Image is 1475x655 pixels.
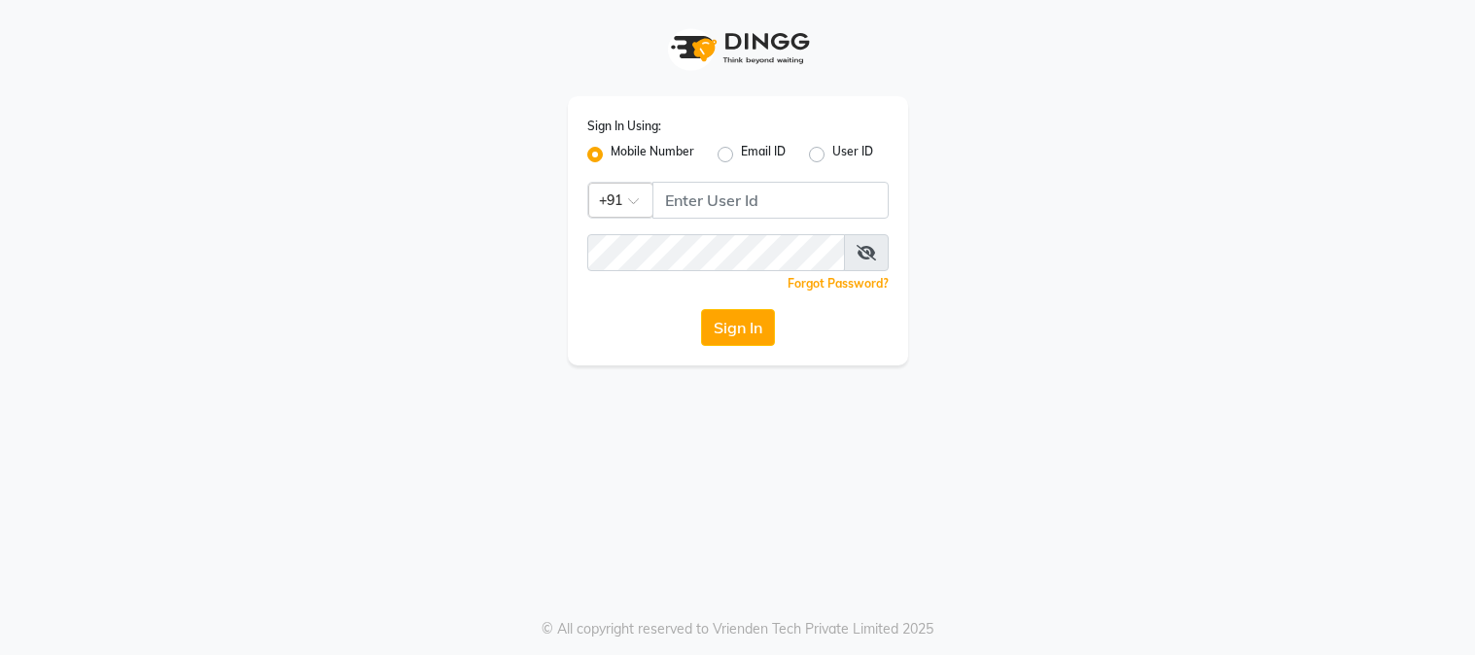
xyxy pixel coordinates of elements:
label: Mobile Number [611,143,694,166]
img: logo1.svg [660,19,816,77]
input: Username [587,234,845,271]
label: Sign In Using: [587,118,661,135]
button: Sign In [701,309,775,346]
input: Username [652,182,889,219]
a: Forgot Password? [788,276,889,291]
label: User ID [832,143,873,166]
label: Email ID [741,143,786,166]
